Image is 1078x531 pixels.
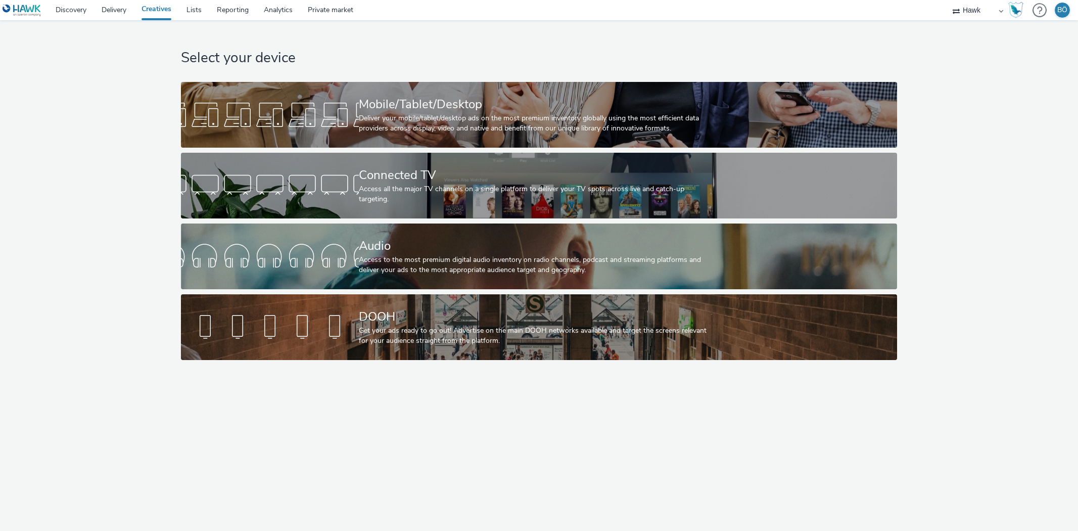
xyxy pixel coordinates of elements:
img: Hawk Academy [1008,2,1023,18]
h1: Select your device [181,49,897,68]
div: BÖ [1057,3,1067,18]
div: Audio [359,237,715,255]
div: Get your ads ready to go out! Advertise on the main DOOH networks available and target the screen... [359,326,715,346]
div: Access all the major TV channels on a single platform to deliver your TV spots across live and ca... [359,184,715,205]
a: AudioAccess to the most premium digital audio inventory on radio channels, podcast and streaming ... [181,224,897,289]
div: Access to the most premium digital audio inventory on radio channels, podcast and streaming platf... [359,255,715,276]
a: Mobile/Tablet/DesktopDeliver your mobile/tablet/desktop ads on the most premium inventory globall... [181,82,897,148]
a: Connected TVAccess all the major TV channels on a single platform to deliver your TV spots across... [181,153,897,218]
div: Connected TV [359,166,715,184]
img: undefined Logo [3,4,41,17]
div: Deliver your mobile/tablet/desktop ads on the most premium inventory globally using the most effi... [359,113,715,134]
div: DOOH [359,308,715,326]
a: DOOHGet your ads ready to go out! Advertise on the main DOOH networks available and target the sc... [181,294,897,360]
a: Hawk Academy [1008,2,1027,18]
div: Mobile/Tablet/Desktop [359,96,715,113]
